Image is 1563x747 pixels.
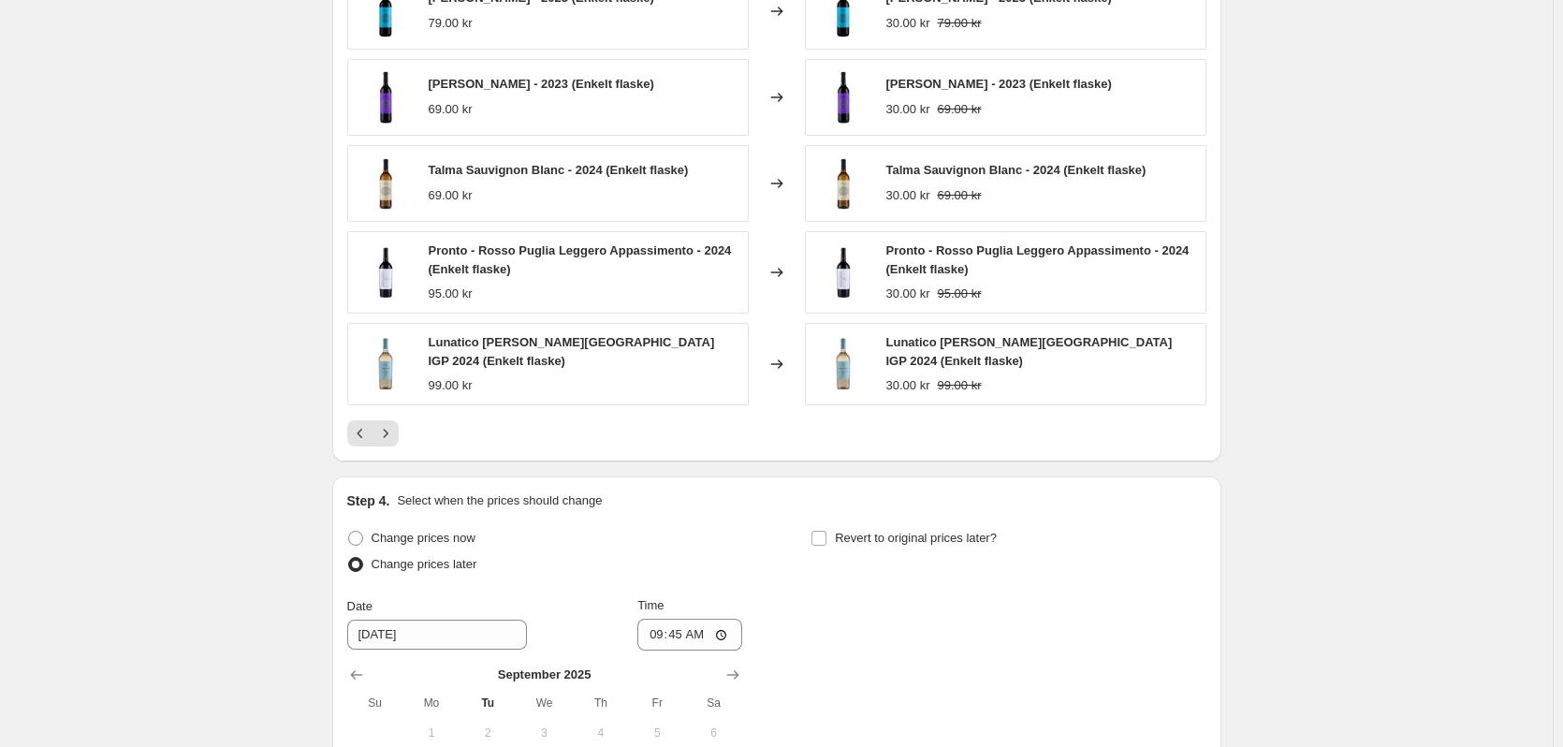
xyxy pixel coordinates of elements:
[886,77,1112,91] span: [PERSON_NAME] - 2023 (Enkelt flaske)
[358,155,414,212] img: TalmaSauvignonBlanc-spanskhvidvin-2024_b1316_80x.jpg
[636,725,678,740] span: 5
[347,599,372,613] span: Date
[886,14,930,33] div: 30.00 kr
[937,376,981,395] strike: 99.00 kr
[429,376,473,395] div: 99.00 kr
[411,725,452,740] span: 1
[429,335,715,368] span: Lunatico [PERSON_NAME][GEOGRAPHIC_DATA] IGP 2024 (Enkelt flaske)
[411,696,452,710] span: Mo
[516,688,572,718] th: Wednesday
[372,420,399,447] button: Next
[372,557,477,571] span: Change prices later
[937,14,981,33] strike: 79.00 kr
[358,336,414,392] img: LunaticoBianco_IGP2024_IH001_80x.jpg
[467,696,508,710] span: Tu
[523,725,564,740] span: 3
[886,100,930,119] div: 30.00 kr
[429,243,732,276] span: Pronto - Rosso Puglia Leggero Appassimento - 2024 (Enkelt flaske)
[937,186,981,205] strike: 69.00 kr
[637,619,742,651] input: 12:00
[886,243,1190,276] span: Pronto - Rosso Puglia Leggero Appassimento - 2024 (Enkelt flaske)
[815,69,871,125] img: TalmaGarnacha_b1318_80x.jpg
[429,100,473,119] div: 69.00 kr
[835,531,997,545] span: Revert to original prices later?
[358,69,414,125] img: TalmaGarnacha_b1318_80x.jpg
[429,14,473,33] div: 79.00 kr
[467,725,508,740] span: 2
[347,688,403,718] th: Sunday
[397,491,602,510] p: Select when the prices should change
[347,491,390,510] h2: Step 4.
[637,598,664,612] span: Time
[580,725,621,740] span: 4
[629,688,685,718] th: Friday
[815,336,871,392] img: LunaticoBianco_IGP2024_IH001_80x.jpg
[693,696,734,710] span: Sa
[429,163,689,177] span: Talma Sauvignon Blanc - 2024 (Enkelt flaske)
[886,376,930,395] div: 30.00 kr
[347,420,399,447] nav: Pagination
[343,662,370,688] button: Show previous month, August 2025
[372,531,475,545] span: Change prices now
[886,186,930,205] div: 30.00 kr
[347,620,527,650] input: 9/16/2025
[886,335,1173,368] span: Lunatico [PERSON_NAME][GEOGRAPHIC_DATA] IGP 2024 (Enkelt flaske)
[403,688,460,718] th: Monday
[580,696,621,710] span: Th
[460,688,516,718] th: Tuesday
[347,420,373,447] button: Previous
[573,688,629,718] th: Thursday
[636,696,678,710] span: Fr
[429,186,473,205] div: 69.00 kr
[886,285,930,303] div: 30.00 kr
[355,696,396,710] span: Su
[937,100,981,119] strike: 69.00 kr
[815,155,871,212] img: TalmaSauvignonBlanc-spanskhvidvin-2024_b1316_80x.jpg
[886,163,1147,177] span: Talma Sauvignon Blanc - 2024 (Enkelt flaske)
[523,696,564,710] span: We
[429,77,654,91] span: [PERSON_NAME] - 2023 (Enkelt flaske)
[937,285,981,303] strike: 95.00 kr
[693,725,734,740] span: 6
[429,285,473,303] div: 95.00 kr
[358,244,414,300] img: Pronto-RossoPugliaLeggeroAppassimento-2024-14__i1_80x.jpg
[720,662,746,688] button: Show next month, October 2025
[685,688,741,718] th: Saturday
[815,244,871,300] img: Pronto-RossoPugliaLeggeroAppassimento-2024-14__i1_80x.jpg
